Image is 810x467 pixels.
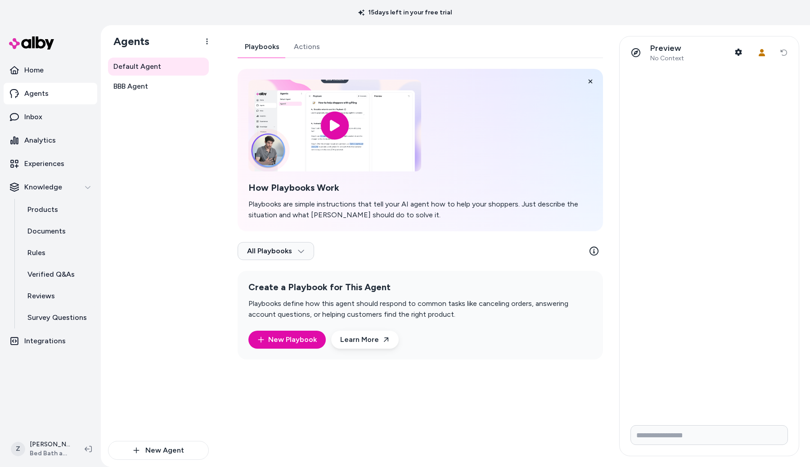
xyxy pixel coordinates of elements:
a: New Playbook [257,334,317,345]
p: Verified Q&As [27,269,75,280]
span: Bed Bath and Beyond [30,449,70,458]
img: alby Logo [9,36,54,49]
span: No Context [650,54,684,63]
a: Products [18,199,97,220]
span: All Playbooks [247,247,305,256]
a: Rules [18,242,97,264]
p: Inbox [24,112,42,122]
a: Playbooks [238,36,287,58]
p: Home [24,65,44,76]
a: Agents [4,83,97,104]
p: Analytics [24,135,56,146]
a: Default Agent [108,58,209,76]
span: Z [11,442,25,456]
span: Default Agent [113,61,161,72]
a: Verified Q&As [18,264,97,285]
h1: Agents [106,35,149,48]
p: Playbooks define how this agent should respond to common tasks like canceling orders, answering a... [248,298,592,320]
h2: How Playbooks Work [248,182,592,193]
span: BBB Agent [113,81,148,92]
p: 15 days left in your free trial [353,8,457,17]
a: Documents [18,220,97,242]
p: Preview [650,43,684,54]
input: Write your prompt here [630,425,788,445]
a: Analytics [4,130,97,151]
p: Documents [27,226,66,237]
button: Z[PERSON_NAME]Bed Bath and Beyond [5,435,77,463]
p: Agents [24,88,49,99]
p: Survey Questions [27,312,87,323]
a: Actions [287,36,327,58]
a: Learn More [331,331,399,349]
p: Experiences [24,158,64,169]
a: BBB Agent [108,77,209,95]
p: Reviews [27,291,55,301]
button: All Playbooks [238,242,314,260]
p: Rules [27,247,45,258]
button: New Agent [108,441,209,460]
p: Knowledge [24,182,62,193]
p: [PERSON_NAME] [30,440,70,449]
button: Knowledge [4,176,97,198]
a: Experiences [4,153,97,175]
p: Playbooks are simple instructions that tell your AI agent how to help your shoppers. Just describ... [248,199,592,220]
button: New Playbook [248,331,326,349]
p: Products [27,204,58,215]
a: Home [4,59,97,81]
a: Inbox [4,106,97,128]
a: Integrations [4,330,97,352]
h2: Create a Playbook for This Agent [248,282,592,293]
p: Integrations [24,336,66,346]
a: Survey Questions [18,307,97,328]
a: Reviews [18,285,97,307]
